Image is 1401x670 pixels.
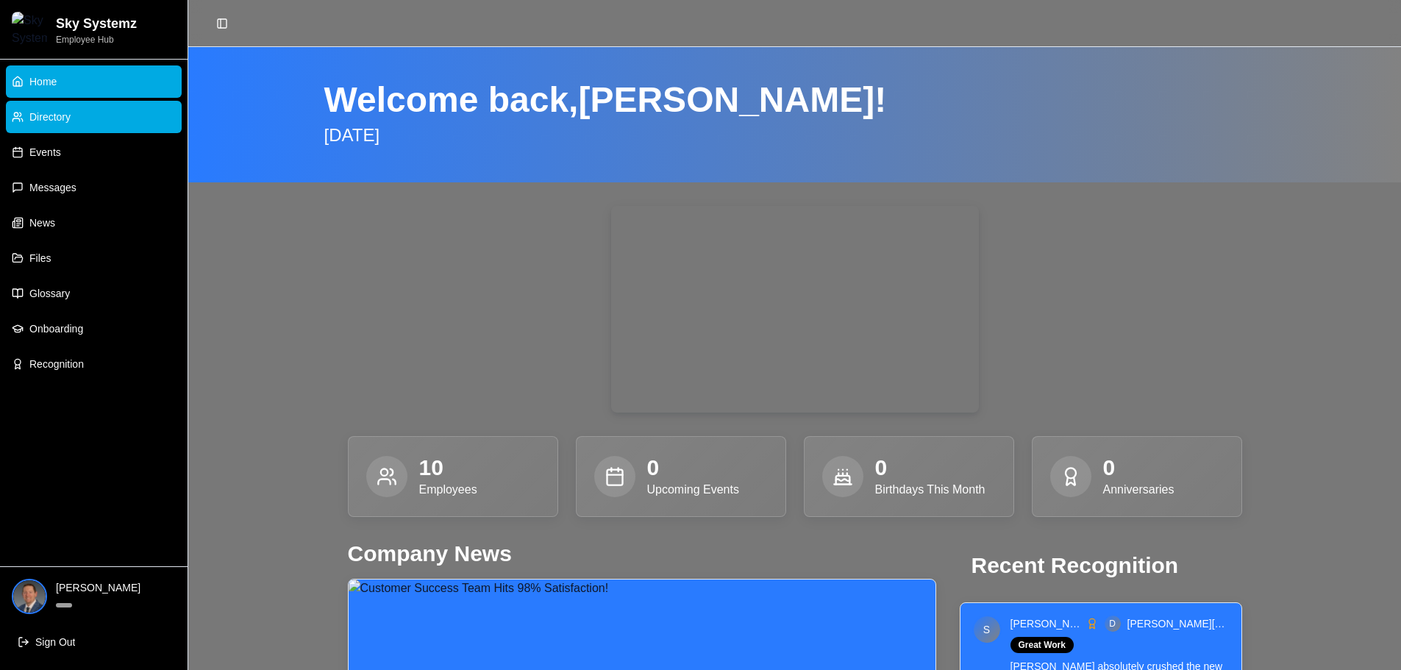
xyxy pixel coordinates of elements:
h2: Recent Recognition [972,552,1230,579]
a: News [6,207,182,239]
div: Great Work [1010,637,1074,653]
p: [DATE] [324,124,1266,147]
p: [PERSON_NAME].[PERSON_NAME] [1010,616,1080,631]
span: Directory [29,110,71,124]
iframe: Home Page Video [611,206,979,413]
span: Sign Out [35,635,75,649]
a: Recognition [6,348,182,380]
p: Employee Hub [56,34,137,46]
span: Glossary [29,286,70,301]
h1: Welcome back, [PERSON_NAME] ! [324,82,1266,118]
button: Sign Out [12,626,176,658]
span: Home [29,74,57,89]
span: Recognition [29,357,84,371]
a: Home [6,65,182,98]
p: 0 [647,455,739,481]
p: Upcoming Events [647,481,739,499]
a: Files [6,242,182,274]
p: Birthdays This Month [875,481,985,499]
a: Directory [6,101,182,133]
h2: Sky Systemz [56,13,137,34]
span: Messages [29,180,76,195]
p: Anniversaries [1103,481,1174,499]
a: 0Birthdays This Month [804,436,1014,517]
p: 10 [419,455,477,481]
span: S [974,616,1000,643]
a: Events [6,136,182,168]
span: Files [29,251,51,265]
p: 0 [1103,455,1174,481]
p: Employees [419,481,477,499]
span: D [1105,616,1121,632]
a: Messages [6,171,182,204]
a: 0Anniversaries [1032,436,1242,517]
span: Events [29,145,61,160]
span: Onboarding [29,321,83,336]
p: 0 [875,455,985,481]
a: 0Upcoming Events [576,436,786,517]
img: Sky Systemz [12,12,47,47]
a: Onboarding [6,313,182,345]
p: [PERSON_NAME][DOMAIN_NAME][PERSON_NAME] [1127,616,1230,631]
a: 10Employees [348,436,558,517]
span: News [29,215,55,230]
a: Glossary [6,277,182,310]
p: [PERSON_NAME] [56,580,176,595]
img: 6878a512f67f084794321e9d_Profile%20Image%20Container.webp [13,580,46,613]
h2: Company News [348,541,936,567]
